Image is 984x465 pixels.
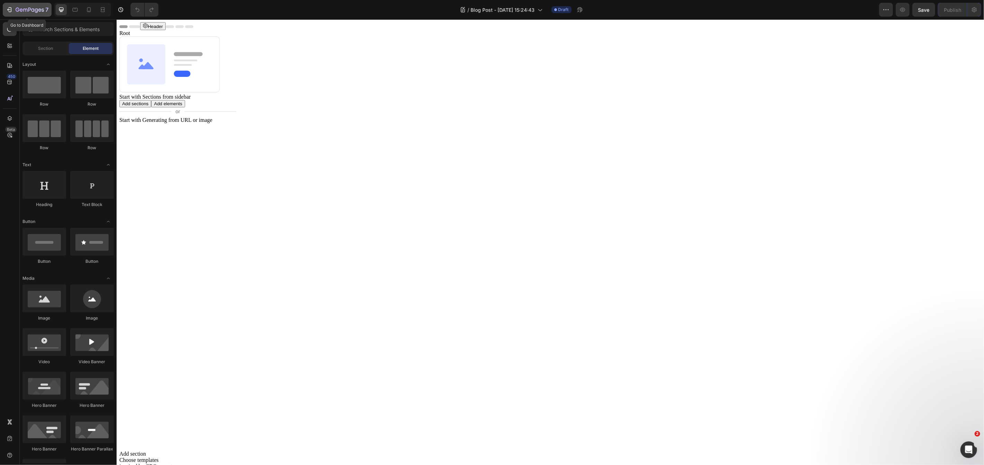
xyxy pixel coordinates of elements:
[70,202,114,208] div: Text Block
[960,441,977,458] iframe: Intercom live chat
[103,159,114,170] span: Toggle open
[70,145,114,151] div: Row
[22,446,66,452] div: Hero Banner
[3,444,58,450] span: inspired by CRO experts
[22,315,66,321] div: Image
[22,145,66,151] div: Row
[22,218,35,225] span: Button
[22,402,66,409] div: Hero Banner
[70,446,114,452] div: Hero Banner Parallax
[70,101,114,107] div: Row
[975,431,980,437] span: 2
[471,6,535,14] span: Blog Post - [DATE] 15:24:43
[558,7,569,13] span: Draft
[7,74,17,79] div: 450
[45,6,48,14] p: 7
[468,6,470,14] span: /
[912,3,935,17] button: Save
[3,3,52,17] button: 7
[22,202,66,208] div: Heading
[70,402,114,409] div: Hero Banner
[22,275,35,281] span: Media
[70,258,114,265] div: Button
[5,127,17,132] div: Beta
[103,59,114,70] span: Toggle open
[130,3,158,17] div: Undo/Redo
[22,162,31,168] span: Text
[944,6,961,14] div: Publish
[22,22,114,36] input: Search Sections & Elements
[103,216,114,227] span: Toggle open
[117,19,984,465] iframe: Design area
[103,273,114,284] span: Toggle open
[918,7,930,13] span: Save
[22,61,36,68] span: Layout
[70,359,114,365] div: Video Banner
[22,101,66,107] div: Row
[70,315,114,321] div: Image
[938,3,967,17] button: Publish
[83,45,99,52] span: Element
[38,45,53,52] span: Section
[22,258,66,265] div: Button
[22,359,66,365] div: Video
